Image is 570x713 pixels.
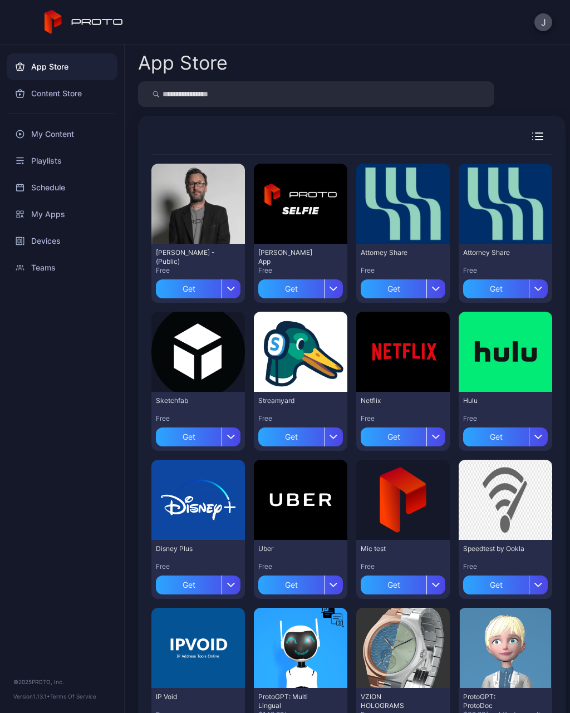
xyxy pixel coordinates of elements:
[463,414,548,423] div: Free
[258,423,343,446] button: Get
[138,53,228,72] div: App Store
[156,423,240,446] button: Get
[156,571,240,594] button: Get
[463,248,524,257] div: Attorney Share
[361,544,422,553] div: Mic test
[258,571,343,594] button: Get
[258,692,320,710] div: ProtoGPT: Multi Lingual
[258,414,343,423] div: Free
[361,692,422,710] div: VZION HOLOGRAMS
[7,174,117,201] a: Schedule
[361,396,422,405] div: Netflix
[361,275,445,298] button: Get
[463,427,529,446] div: Get
[361,279,426,298] div: Get
[7,53,117,80] a: App Store
[258,544,320,553] div: Uber
[156,414,240,423] div: Free
[156,396,217,405] div: Sketchfab
[361,414,445,423] div: Free
[258,562,343,571] div: Free
[258,427,324,446] div: Get
[361,423,445,446] button: Get
[7,201,117,228] a: My Apps
[156,275,240,298] button: Get
[7,121,117,147] a: My Content
[258,275,343,298] button: Get
[361,266,445,275] div: Free
[50,693,96,700] a: Terms Of Service
[463,279,529,298] div: Get
[258,248,320,266] div: David Selfie App
[361,571,445,594] button: Get
[7,147,117,174] a: Playlists
[156,248,217,266] div: David N Persona - (Public)
[258,266,343,275] div: Free
[361,248,422,257] div: Attorney Share
[7,228,117,254] a: Devices
[156,692,217,701] div: IP Void
[463,423,548,446] button: Get
[463,275,548,298] button: Get
[258,576,324,594] div: Get
[463,576,529,594] div: Get
[156,266,240,275] div: Free
[463,571,548,594] button: Get
[156,427,222,446] div: Get
[7,80,117,107] a: Content Store
[534,13,552,31] button: J
[13,677,111,686] div: © 2025 PROTO, Inc.
[361,427,426,446] div: Get
[258,279,324,298] div: Get
[258,396,320,405] div: Streamyard
[156,544,217,553] div: Disney Plus
[13,693,50,700] span: Version 1.13.1 •
[463,266,548,275] div: Free
[463,562,548,571] div: Free
[463,544,524,553] div: Speedtest by Ookla
[361,576,426,594] div: Get
[463,692,524,710] div: ProtoGPT: ProtoDoc
[463,396,524,405] div: Hulu
[156,279,222,298] div: Get
[156,562,240,571] div: Free
[156,576,222,594] div: Get
[361,562,445,571] div: Free
[7,254,117,281] a: Teams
